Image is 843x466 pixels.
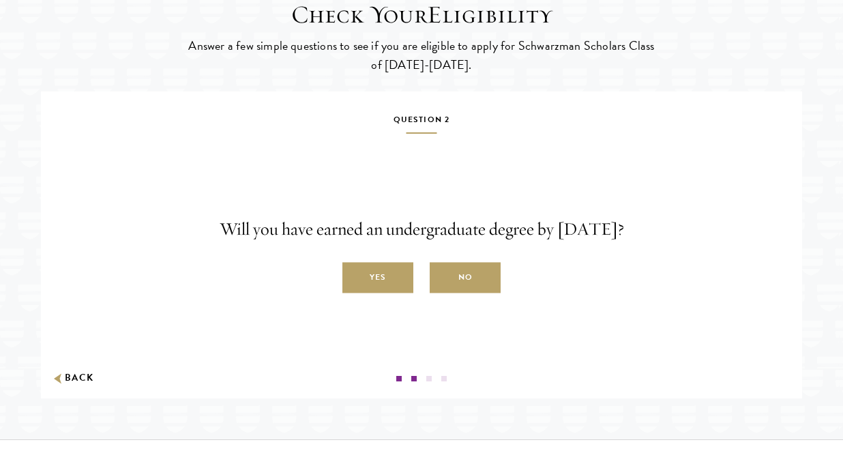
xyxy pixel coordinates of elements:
[51,112,792,134] h5: Question 2
[51,216,792,242] p: Will you have earned an undergraduate degree by [DATE]?
[430,263,501,293] label: No
[342,263,413,293] label: Yes
[186,36,657,74] p: Answer a few simple questions to see if you are eligible to apply for Schwarzman Scholars Class o...
[51,371,94,385] button: Back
